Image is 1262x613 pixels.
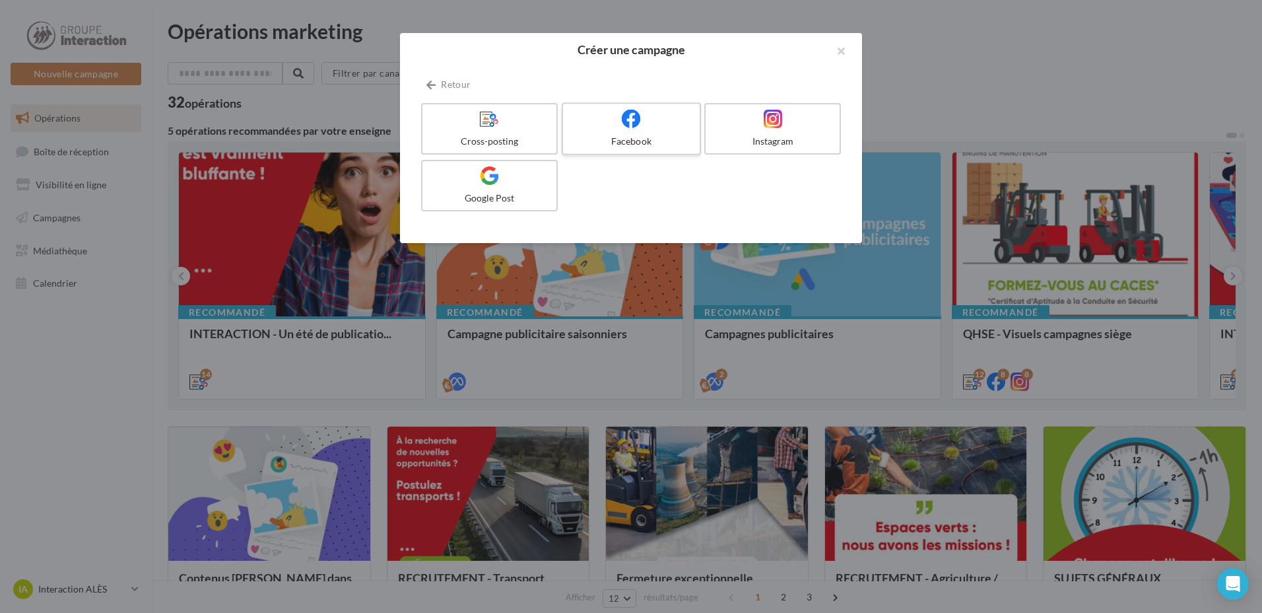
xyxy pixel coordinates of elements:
div: Facebook [568,135,694,148]
div: Google Post [428,192,551,205]
div: Open Intercom Messenger [1217,568,1249,600]
button: Retour [421,77,476,92]
h2: Créer une campagne [421,44,841,55]
div: Instagram [711,135,834,148]
div: Cross-posting [428,135,551,148]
